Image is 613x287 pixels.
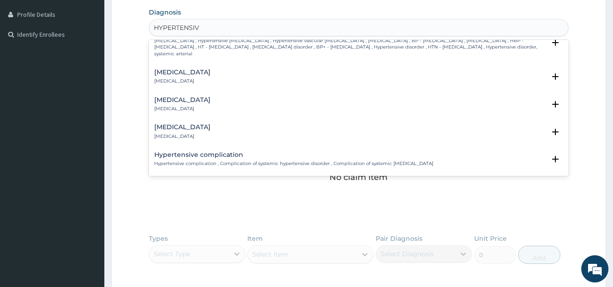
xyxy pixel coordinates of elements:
h4: Hypertensive complication [154,151,433,158]
h4: [MEDICAL_DATA] [154,124,211,131]
textarea: Type your message and hit 'Enter' [5,191,173,223]
div: Minimize live chat window [149,5,171,26]
label: Diagnosis [149,8,181,17]
i: open select status [550,99,561,110]
p: No claim item [329,173,387,182]
p: Hypertensive complication , Complication of systemic hypertensive disorder , Complication of syst... [154,161,433,167]
h4: [MEDICAL_DATA] [154,69,211,76]
p: [MEDICAL_DATA] [154,78,211,84]
img: d_794563401_company_1708531726252_794563401 [17,45,37,68]
span: We're online! [53,86,125,177]
i: open select status [550,154,561,165]
h4: [MEDICAL_DATA] [154,97,211,103]
div: Chat with us now [47,51,152,63]
i: open select status [550,71,561,82]
p: [MEDICAL_DATA] [154,106,211,112]
i: open select status [550,126,561,137]
p: [MEDICAL_DATA] , Hypertensive [MEDICAL_DATA] , Hypertensive vascular [MEDICAL_DATA] , [MEDICAL_DA... [154,38,546,57]
i: open select status [550,37,561,48]
p: [MEDICAL_DATA] [154,133,211,140]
